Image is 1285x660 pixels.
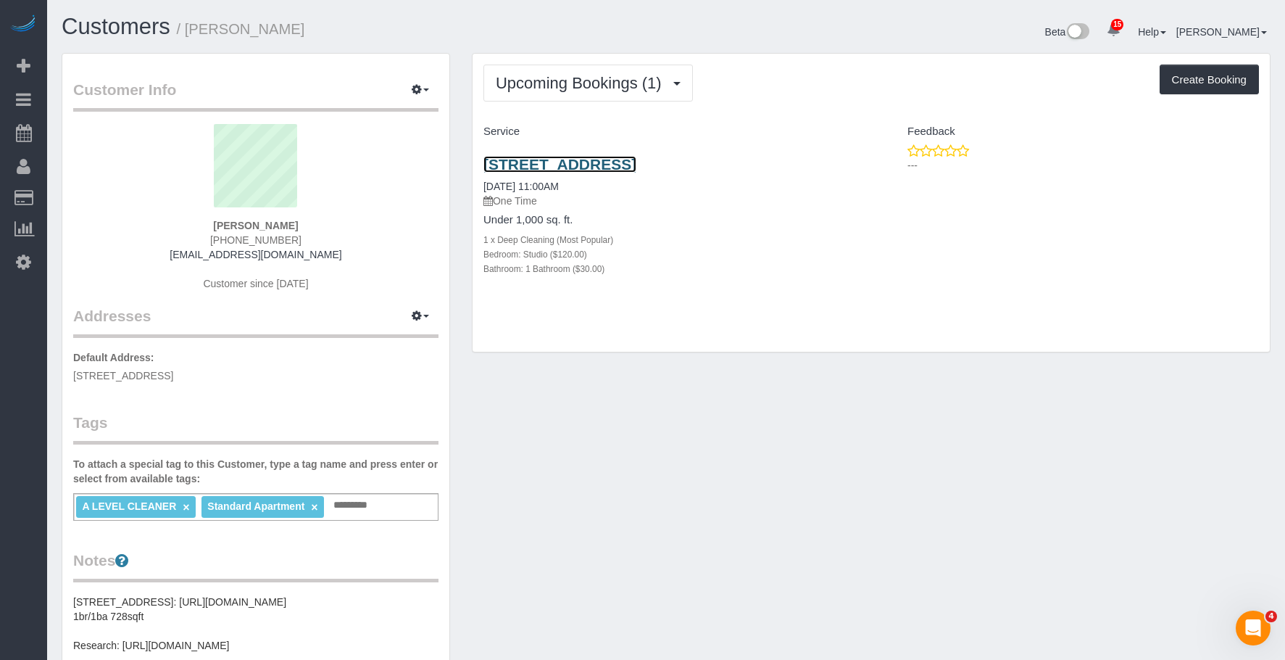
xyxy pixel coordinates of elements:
a: [STREET_ADDRESS] [483,156,636,173]
a: [DATE] 11:00AM [483,181,559,192]
a: Help [1138,26,1166,38]
a: Beta [1045,26,1090,38]
a: Customers [62,14,170,39]
h4: Service [483,125,860,138]
a: × [311,501,317,513]
img: New interface [1065,23,1089,42]
small: / [PERSON_NAME] [177,21,305,37]
button: Create Booking [1160,65,1259,95]
span: 15 [1111,19,1123,30]
small: 1 x Deep Cleaning (Most Popular) [483,235,613,245]
span: 4 [1265,611,1277,622]
legend: Customer Info [73,79,438,112]
span: Upcoming Bookings (1) [496,74,669,92]
legend: Notes [73,550,438,582]
legend: Tags [73,412,438,445]
small: Bathroom: 1 Bathroom ($30.00) [483,264,604,274]
span: A LEVEL CLEANER [82,500,176,512]
strong: [PERSON_NAME] [213,220,298,231]
span: [PHONE_NUMBER] [210,234,302,246]
button: Upcoming Bookings (1) [483,65,693,102]
p: --- [907,158,1259,173]
a: [EMAIL_ADDRESS][DOMAIN_NAME] [170,249,341,260]
span: [STREET_ADDRESS] [73,370,173,381]
span: Customer since [DATE] [203,278,308,289]
a: 15 [1099,15,1128,46]
img: Automaid Logo [9,15,38,35]
h4: Under 1,000 sq. ft. [483,214,860,226]
label: To attach a special tag to this Customer, type a tag name and press enter or select from availabl... [73,457,438,486]
a: [PERSON_NAME] [1176,26,1267,38]
a: × [183,501,189,513]
label: Default Address: [73,350,154,365]
h4: Feedback [882,125,1259,138]
small: Bedroom: Studio ($120.00) [483,249,587,260]
p: One Time [483,194,860,208]
span: Standard Apartment [207,500,304,512]
iframe: Intercom live chat [1236,611,1271,645]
